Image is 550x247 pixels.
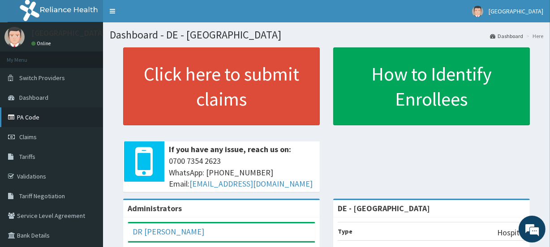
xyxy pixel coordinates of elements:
[490,32,523,40] a: Dashboard
[19,153,35,161] span: Tariffs
[189,179,313,189] a: [EMAIL_ADDRESS][DOMAIN_NAME]
[133,226,204,237] a: DR [PERSON_NAME]
[31,40,53,47] a: Online
[31,29,105,37] p: [GEOGRAPHIC_DATA]
[19,192,65,200] span: Tariff Negotiation
[472,6,483,17] img: User Image
[338,203,430,213] strong: DE - [GEOGRAPHIC_DATA]
[524,32,543,40] li: Here
[147,4,168,26] div: Minimize live chat window
[52,69,124,160] span: We're online!
[4,158,171,189] textarea: Type your message and hit 'Enter'
[123,47,320,125] a: Click here to submit claims
[17,45,36,67] img: d_794563401_company_1708531726252_794563401
[497,227,525,238] p: Hospital
[19,133,37,141] span: Claims
[19,94,48,102] span: Dashboard
[128,203,182,213] b: Administrators
[489,7,543,15] span: [GEOGRAPHIC_DATA]
[47,50,150,62] div: Chat with us now
[169,155,315,190] span: 0700 7354 2623 WhatsApp: [PHONE_NUMBER] Email:
[4,27,25,47] img: User Image
[333,47,530,125] a: How to Identify Enrollees
[169,144,291,154] b: If you have any issue, reach us on:
[110,29,543,41] h1: Dashboard - DE - [GEOGRAPHIC_DATA]
[19,74,65,82] span: Switch Providers
[338,227,352,235] b: Type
